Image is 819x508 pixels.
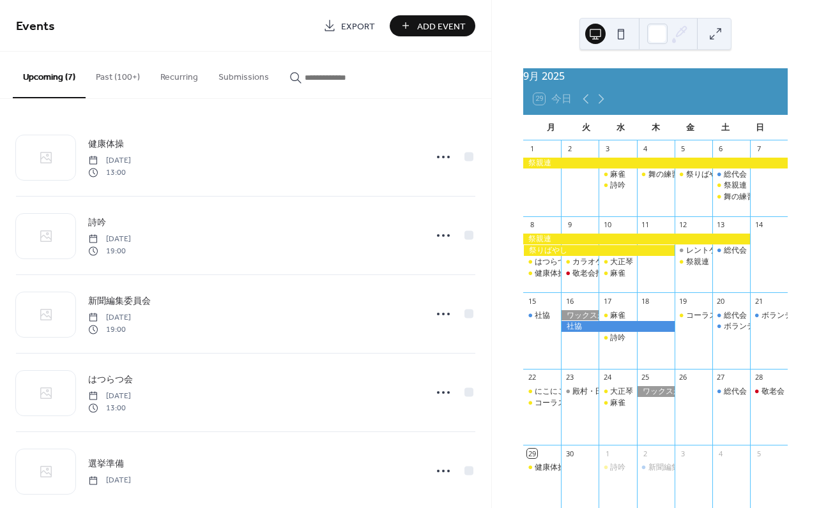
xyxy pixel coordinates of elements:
div: 詩吟 [599,462,636,473]
div: はつらつ会 [535,257,573,267]
div: 祭りばやし [675,169,712,180]
div: 21 [754,296,763,306]
div: 麻雀 [599,169,636,180]
div: 祭親連 [523,158,788,168]
div: 麻雀 [599,268,636,279]
div: 4 [641,144,650,154]
div: 麻雀 [610,169,625,180]
a: Add Event [390,15,475,36]
div: 1 [527,144,537,154]
div: 社協 [535,310,550,321]
span: 健康体操 [88,138,124,151]
span: Export [341,20,375,33]
div: 舞の練習 [724,191,754,202]
div: 4 [716,449,726,458]
div: 総代会 [724,386,747,397]
div: 詩吟 [599,332,636,343]
div: 総代会 [712,169,750,180]
div: 祭親連 [712,180,750,191]
div: 祭親連 [523,234,750,244]
div: 麻雀 [610,310,625,321]
div: 祭親連 [675,257,712,267]
div: 詩吟 [610,332,625,343]
button: Recurring [150,52,208,97]
button: Past (100+) [86,52,150,97]
div: 9月 2025 [523,68,788,84]
div: 新聞編集委員会 [648,462,702,473]
span: [DATE] [88,312,131,324]
div: 殿村・田中地区検討会 [572,386,649,397]
div: 11 [641,220,650,230]
div: カラオケ [572,257,603,267]
span: 13:00 [88,167,131,178]
div: ワックスがけ [637,386,675,397]
span: Events [16,14,55,39]
div: 29 [527,449,537,458]
div: 25 [641,373,650,382]
span: 新聞編集委員会 [88,295,151,308]
div: レントゲン健診車 [675,245,712,256]
div: 17 [602,296,612,306]
div: 14 [754,220,763,230]
button: Submissions [208,52,279,97]
div: 12 [678,220,688,230]
div: 月 [533,115,569,140]
div: ボランティアクラブ [712,321,750,332]
div: 金 [673,115,708,140]
div: 18 [641,296,650,306]
div: 6 [716,144,726,154]
span: [DATE] [88,475,131,486]
div: 詩吟 [610,180,625,191]
div: 健康体操 [523,462,561,473]
a: Export [314,15,385,36]
div: 総代会 [724,310,747,321]
span: [DATE] [88,234,131,245]
div: 30 [565,449,574,458]
div: 大正琴 [610,257,633,267]
div: 祭りばやし [686,169,724,180]
div: 水 [603,115,638,140]
div: 舞の練習 [648,169,679,180]
a: 選挙準備 [88,456,124,471]
div: 3 [678,449,688,458]
div: 大正琴 [610,386,633,397]
a: 詩吟 [88,215,106,230]
div: 10 [602,220,612,230]
div: 舞の練習 [712,191,750,202]
div: コーラス [686,310,717,321]
div: 健康体操 [535,268,565,279]
div: 舞の練習 [637,169,675,180]
div: にこにこサロン [523,386,561,397]
div: 15 [527,296,537,306]
span: 19:00 [88,324,131,335]
div: ワックスがけ [561,310,599,321]
div: 詩吟 [610,462,625,473]
span: [DATE] [88,155,131,167]
div: 敬老会打ち合わせ [572,268,634,279]
div: 詩吟 [599,180,636,191]
div: 9 [565,220,574,230]
button: Upcoming (7) [13,52,86,98]
div: 2 [565,144,574,154]
div: 社協 [561,321,674,332]
div: 健康体操 [535,462,565,473]
div: 殿村・田中地区検討会 [561,386,599,397]
span: 選挙準備 [88,458,124,471]
div: 麻雀 [610,268,625,279]
span: [DATE] [88,391,131,402]
div: 麻雀 [599,310,636,321]
div: 22 [527,373,537,382]
div: 祭りばやし [523,245,674,256]
div: 総代会 [724,169,747,180]
div: 1 [602,449,612,458]
div: 健康体操 [523,268,561,279]
div: 土 [708,115,743,140]
div: 社協 [523,310,561,321]
div: 27 [716,373,726,382]
a: 新聞編集委員会 [88,294,151,308]
div: 火 [569,115,604,140]
div: 24 [602,373,612,382]
div: 7 [754,144,763,154]
div: にこにこサロン [535,386,588,397]
span: Add Event [417,20,466,33]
